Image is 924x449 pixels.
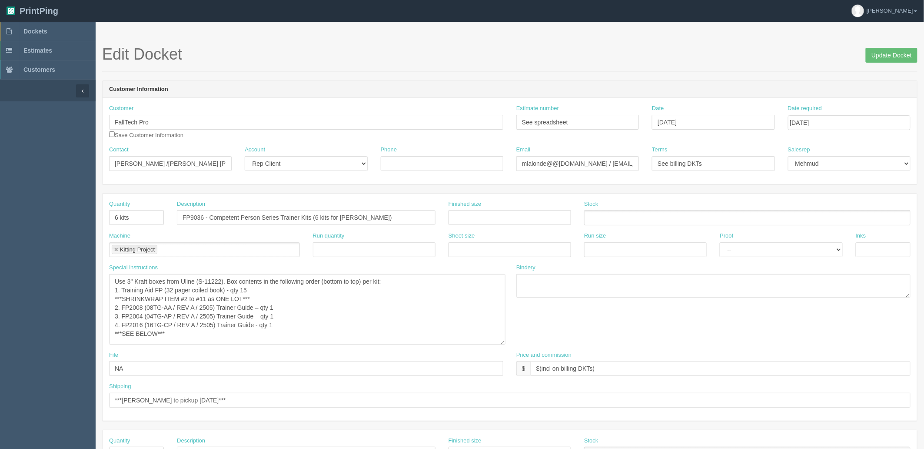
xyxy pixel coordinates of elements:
label: Quantity [109,200,130,208]
label: Proof [720,232,733,240]
label: File [109,351,118,359]
div: $ [516,361,531,376]
label: Finished size [449,200,482,208]
header: Customer Information [103,81,917,98]
label: Stock [584,437,598,445]
label: Email [516,146,531,154]
label: Terms [652,146,667,154]
img: logo-3e63b451c926e2ac314895c53de4908e5d424f24456219fb08d385ab2e579770.png [7,7,15,15]
label: Shipping [109,382,131,391]
label: Inks [856,232,866,240]
label: Special instructions [109,264,158,272]
span: Customers [23,66,55,73]
label: Phone [381,146,397,154]
label: Run size [584,232,606,240]
label: Bindery [516,264,535,272]
input: Update Docket [866,48,917,63]
label: Date [652,104,664,113]
label: Run quantity [313,232,345,240]
input: Enter customer name [109,115,503,130]
label: Description [177,437,205,445]
label: Finished size [449,437,482,445]
label: Price and commission [516,351,572,359]
span: Estimates [23,47,52,54]
label: Account [245,146,265,154]
label: Stock [584,200,598,208]
span: Dockets [23,28,47,35]
h1: Edit Docket [102,46,917,63]
label: Description [177,200,205,208]
div: Save Customer Information [109,104,503,139]
label: Quantity [109,437,130,445]
label: Estimate number [516,104,559,113]
label: Sheet size [449,232,475,240]
label: Machine [109,232,130,240]
label: Contact [109,146,129,154]
label: Salesrep [788,146,810,154]
label: Customer [109,104,133,113]
label: Date required [788,104,822,113]
img: avatar_default-7531ab5dedf162e01f1e0bb0964e6a185e93c5c22dfe317fb01d7f8cd2b1632c.jpg [852,5,864,17]
div: Kitting Project [120,247,155,252]
textarea: Use 3" Kraft boxes from Uline (S-11222). Box contents in the following order (bottom to top) per ... [109,274,505,345]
